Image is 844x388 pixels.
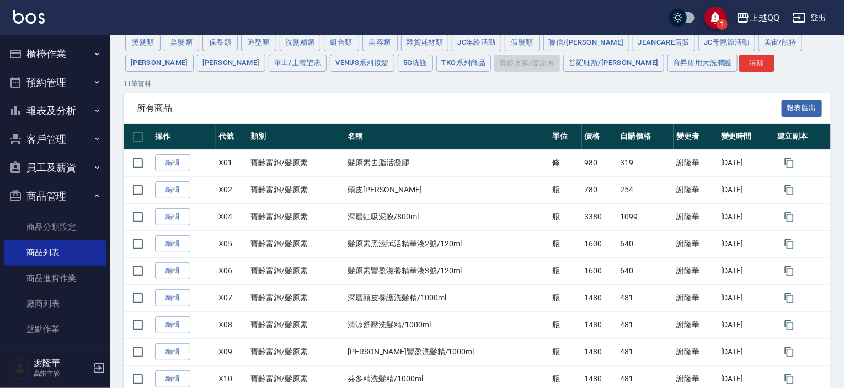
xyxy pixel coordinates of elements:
[4,96,106,125] button: 報表及分析
[582,149,618,176] td: 980
[9,357,31,379] img: Person
[549,149,582,176] td: 條
[4,346,106,375] button: 行銷工具
[137,103,782,114] span: 所有商品
[155,208,190,225] a: 編輯
[4,291,106,316] a: 廠商列表
[582,176,618,203] td: 780
[718,176,774,203] td: [DATE]
[248,230,345,257] td: 寶齡富錦/髮原素
[582,203,618,230] td: 3380
[155,262,190,279] a: 編輯
[34,358,90,369] h5: 謝隆華
[718,311,774,338] td: [DATE]
[280,34,320,51] button: 洗髮精類
[617,176,674,203] td: 254
[674,257,718,284] td: 謝隆華
[452,34,501,51] button: JC年終活動
[4,266,106,291] a: 商品進貨作業
[216,230,248,257] td: X05
[543,34,629,51] button: 聯信/[PERSON_NAME]
[674,284,718,311] td: 謝隆華
[732,7,784,29] button: 上越QQ
[345,338,549,365] td: [PERSON_NAME]豐盈洗髮精/1000ml
[704,7,727,29] button: save
[739,55,774,72] button: 清除
[4,316,106,342] a: 盤點作業
[549,203,582,230] td: 瓶
[345,203,549,230] td: 深層虹吸泥膜/800ml
[718,124,774,150] th: 變更時間
[788,8,831,28] button: 登出
[362,34,398,51] button: 美容類
[164,34,199,51] button: 染髮類
[617,284,674,311] td: 481
[330,55,394,72] button: Venus系列接髮
[216,203,248,230] td: X04
[617,311,674,338] td: 481
[617,149,674,176] td: 319
[345,230,549,257] td: 髮原素黑漾賦活精華液2號/120ml
[248,284,345,311] td: 寶齡富錦/髮原素
[216,257,248,284] td: X06
[750,11,779,25] div: 上越QQ
[241,34,276,51] button: 造型類
[216,149,248,176] td: X01
[549,176,582,203] td: 瓶
[4,68,106,97] button: 預約管理
[202,34,238,51] button: 保養類
[667,55,738,72] button: 育昇店用大洗潤護
[248,149,345,176] td: 寶齡富錦/髮原素
[345,124,549,150] th: 名稱
[345,257,549,284] td: 髮原素豐盈滋養精華液3號/120ml
[582,311,618,338] td: 1480
[155,370,190,387] a: 編輯
[155,316,190,333] a: 編輯
[582,338,618,365] td: 1480
[4,125,106,154] button: 客戶管理
[398,55,433,72] button: 5G洗護
[617,338,674,365] td: 481
[269,55,327,72] button: 華田/上海望志
[582,284,618,311] td: 1480
[216,311,248,338] td: X08
[717,19,728,30] span: 1
[674,311,718,338] td: 謝隆華
[698,34,755,51] button: JC母親節活動
[216,176,248,203] td: X02
[582,257,618,284] td: 1600
[582,230,618,257] td: 1600
[617,124,674,150] th: 自購價格
[674,203,718,230] td: 謝隆華
[758,34,802,51] button: 美宙/韻特
[4,214,106,240] a: 商品分類設定
[563,55,664,72] button: 普羅旺斯/[PERSON_NAME]
[248,176,345,203] td: 寶齡富錦/髮原素
[216,124,248,150] th: 代號
[674,338,718,365] td: 謝隆華
[436,55,492,72] button: TKO系列商品
[549,257,582,284] td: 瓶
[345,149,549,176] td: 髮原素去脂活凝膠
[674,176,718,203] td: 謝隆華
[401,34,449,51] button: 雜貨耗材類
[34,369,90,379] p: 高階主管
[782,102,822,112] a: 報表匯出
[718,149,774,176] td: [DATE]
[718,338,774,365] td: [DATE]
[549,311,582,338] td: 瓶
[549,124,582,150] th: 單位
[13,10,45,24] img: Logo
[197,55,265,72] button: [PERSON_NAME]
[216,284,248,311] td: X07
[774,124,831,150] th: 建立副本
[248,124,345,150] th: 類別
[4,40,106,68] button: 櫃檯作業
[718,284,774,311] td: [DATE]
[155,235,190,252] a: 編輯
[617,203,674,230] td: 1099
[155,289,190,306] a: 編輯
[155,154,190,171] a: 編輯
[505,34,540,51] button: 假髮類
[248,257,345,284] td: 寶齡富錦/髮原素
